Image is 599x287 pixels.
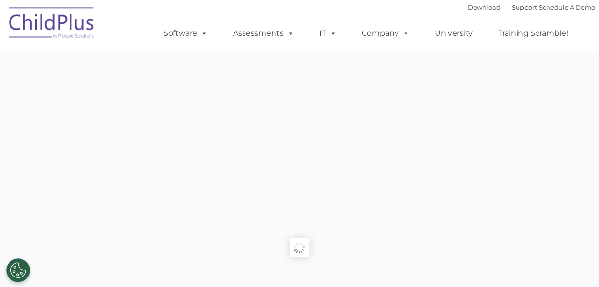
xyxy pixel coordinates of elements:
a: Training Scramble!! [488,24,579,43]
a: Support [512,3,537,11]
a: University [425,24,482,43]
a: IT [310,24,346,43]
a: Assessments [223,24,304,43]
a: Schedule A Demo [539,3,595,11]
a: Software [154,24,217,43]
img: ChildPlus by Procare Solutions [4,0,100,48]
a: Download [468,3,500,11]
button: Cookies Settings [6,258,30,282]
font: | [468,3,595,11]
a: Company [352,24,419,43]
